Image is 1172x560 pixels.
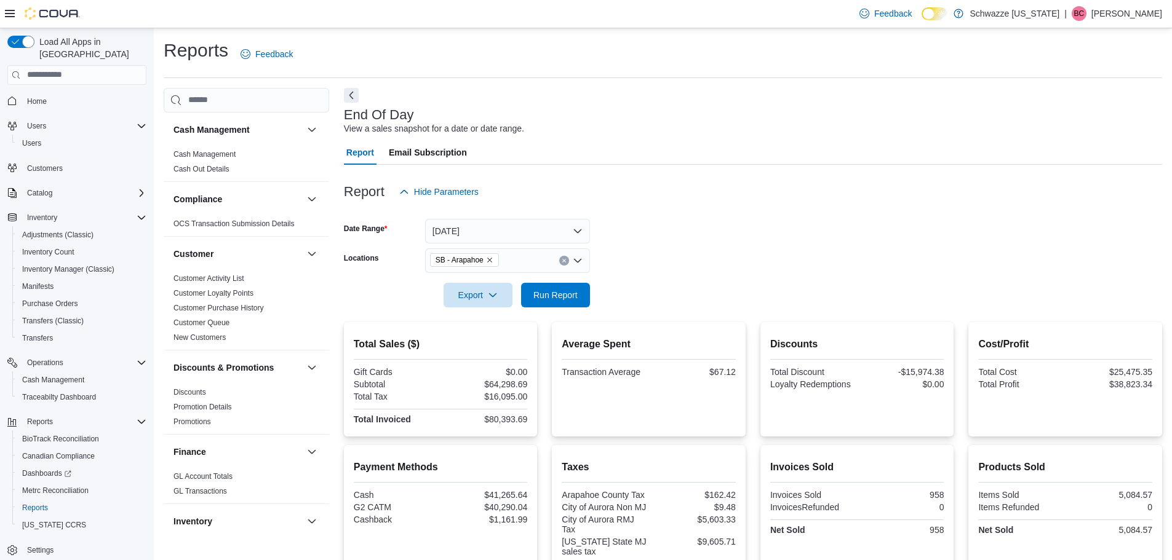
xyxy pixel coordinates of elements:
p: | [1064,6,1067,21]
div: $38,823.34 [1068,379,1152,389]
span: Run Report [533,289,578,301]
div: Total Profit [978,379,1062,389]
div: Finance [164,469,329,503]
div: $41,265.64 [443,490,527,500]
span: Inventory Manager (Classic) [17,262,146,277]
div: Discounts & Promotions [164,385,329,434]
a: GL Transactions [173,487,227,495]
strong: Net Sold [770,525,805,535]
span: Home [27,97,47,106]
span: Promotions [173,417,211,427]
span: Home [22,93,146,109]
button: Run Report [521,283,590,307]
div: 5,084.57 [1068,525,1152,535]
div: Total Discount [770,367,855,377]
span: BioTrack Reconciliation [22,434,99,444]
button: Next [344,88,359,103]
span: Adjustments (Classic) [22,230,94,240]
button: Open list of options [573,256,583,266]
span: BC [1074,6,1085,21]
span: Cash Management [17,373,146,387]
div: Cash Management [164,147,329,181]
span: BioTrack Reconciliation [17,432,146,446]
a: Customer Loyalty Points [173,289,253,298]
span: Transfers (Classic) [17,314,146,328]
span: Cash Management [22,375,84,385]
span: Inventory [27,213,57,223]
h1: Reports [164,38,228,63]
a: Traceabilty Dashboard [17,390,101,404]
button: Purchase Orders [12,295,151,312]
button: [US_STATE] CCRS [12,516,151,534]
span: Hide Parameters [414,186,479,198]
a: Customer Queue [173,318,229,327]
span: Inventory Count [17,245,146,259]
a: New Customers [173,333,226,342]
div: $0.00 [443,367,527,377]
span: Canadian Compliance [22,451,95,461]
a: Transfers [17,331,58,345]
div: Items Refunded [978,502,1062,512]
h2: Payment Methods [354,460,528,475]
span: Feedback [255,48,293,60]
img: Cova [25,7,80,20]
span: Cash Management [173,149,236,159]
div: 958 [859,525,944,535]
button: Inventory [2,209,151,226]
a: Customers [22,161,68,176]
span: SB - Arapahoe [436,254,484,266]
span: Export [451,283,505,307]
button: Transfers [12,329,151,347]
span: Inventory Manager (Classic) [22,264,114,274]
div: [US_STATE] State MJ sales tax [562,537,646,556]
a: [US_STATE] CCRS [17,518,91,532]
button: Cash Management [173,124,302,136]
div: Arapahoe County Tax [562,490,646,500]
span: OCS Transaction Submission Details [173,219,295,229]
span: Reports [22,503,48,513]
button: Cash Management [305,122,319,137]
a: Promotion Details [173,403,232,411]
a: Customer Activity List [173,274,244,283]
a: Cash Out Details [173,165,229,173]
span: GL Account Totals [173,471,233,481]
h3: Discounts & Promotions [173,361,274,374]
span: Customers [27,164,63,173]
button: Inventory [305,514,319,529]
span: Washington CCRS [17,518,146,532]
div: $16,095.00 [443,392,527,401]
span: Purchase Orders [17,296,146,311]
div: Items Sold [978,490,1062,500]
button: Clear input [559,256,569,266]
span: Adjustments (Classic) [17,227,146,242]
button: Reports [12,499,151,516]
span: Feedback [874,7,912,20]
button: Settings [2,541,151,559]
div: Cashback [354,515,438,524]
span: Customer Queue [173,318,229,328]
button: Operations [2,354,151,371]
div: Transaction Average [562,367,646,377]
button: Finance [173,446,302,458]
button: Traceabilty Dashboard [12,388,151,406]
span: Discounts [173,387,206,397]
div: $64,298.69 [443,379,527,389]
div: -$15,974.38 [859,367,944,377]
div: $67.12 [652,367,736,377]
input: Dark Mode [922,7,947,20]
label: Locations [344,253,379,263]
span: Inventory [22,210,146,225]
a: Canadian Compliance [17,449,100,463]
button: [DATE] [425,219,590,243]
button: Manifests [12,278,151,295]
span: Manifests [22,282,54,291]
p: [PERSON_NAME] [1091,6,1162,21]
button: Cash Management [12,371,151,388]
div: Cash [354,490,438,500]
span: Customers [22,160,146,176]
span: Inventory Count [22,247,74,257]
span: Catalog [27,188,52,198]
span: Customer Loyalty Points [173,288,253,298]
a: Settings [22,543,58,558]
h2: Cost/Profit [978,337,1152,352]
